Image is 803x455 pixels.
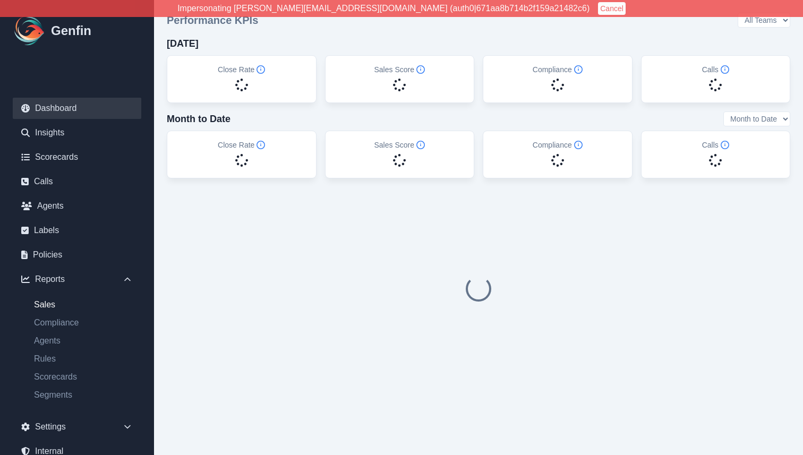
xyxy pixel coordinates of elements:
h4: Month to Date [167,111,230,126]
h5: Close Rate [218,64,265,75]
h5: Compliance [533,64,583,75]
span: Info [257,65,265,74]
a: Sales [25,298,141,311]
span: Info [257,141,265,149]
span: Info [574,65,583,74]
a: Scorecards [13,147,141,168]
h5: Sales Score [374,64,425,75]
h5: Calls [702,64,729,75]
span: Info [574,141,583,149]
span: Info [416,65,425,74]
span: Info [721,65,729,74]
a: Policies [13,244,141,265]
h3: Performance KPIs [167,13,258,28]
div: Reports [13,269,141,290]
a: Dashboard [13,98,141,119]
button: Cancel [598,2,626,15]
h5: Close Rate [218,140,265,150]
a: Agents [25,334,141,347]
h1: Genfin [51,22,91,39]
img: Logo [13,14,47,48]
h5: Compliance [533,140,583,150]
a: Agents [13,195,141,217]
h5: Sales Score [374,140,425,150]
a: Compliance [25,316,141,329]
a: Rules [25,353,141,365]
h5: Calls [702,140,729,150]
a: Calls [13,171,141,192]
a: Insights [13,122,141,143]
a: Labels [13,220,141,241]
a: Segments [25,389,141,401]
div: Settings [13,416,141,437]
a: Scorecards [25,371,141,383]
span: Info [416,141,425,149]
span: Info [721,141,729,149]
h4: [DATE] [167,36,199,51]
